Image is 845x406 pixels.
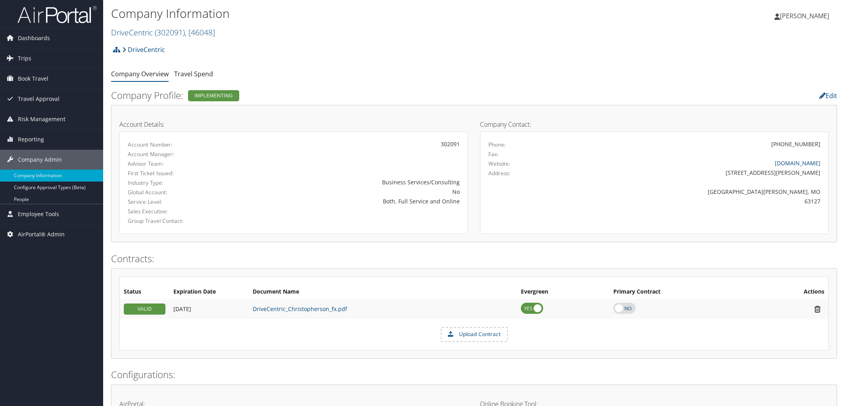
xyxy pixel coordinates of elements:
label: Global Account: [128,188,230,196]
span: [DATE] [173,305,191,313]
h4: Company Contact: [480,121,829,128]
span: Travel Approval [18,89,60,109]
div: Implementing [188,90,239,101]
label: Website: [488,160,510,168]
span: Company Admin [18,150,62,170]
label: Service Level: [128,198,230,206]
th: Document Name [249,285,517,299]
a: DriveCentric_Christopherson_fx.pdf [253,305,347,313]
th: Actions [753,285,828,299]
a: Travel Spend [174,70,213,78]
span: Reporting [18,130,44,149]
span: AirPortal® Admin [18,224,65,244]
div: VALID [124,304,165,315]
a: DriveCentric [122,42,165,58]
th: Expiration Date [169,285,249,299]
label: Address: [488,169,510,177]
label: Industry Type: [128,179,230,187]
label: Fax: [488,150,499,158]
a: Company Overview [111,70,169,78]
h2: Contracts: [111,252,837,265]
div: Both, Full Service and Online [242,197,460,205]
div: Add/Edit Date [173,305,245,313]
label: Upload Contract [442,328,507,341]
h1: Company Information [111,5,595,22]
label: Account Number: [128,141,230,149]
th: Primary Contract [609,285,754,299]
a: Edit [819,91,837,100]
label: Account Manager: [128,150,230,158]
i: Remove Contract [810,305,824,313]
span: Dashboards [18,28,50,48]
a: [DOMAIN_NAME] [775,159,820,167]
div: [STREET_ADDRESS][PERSON_NAME] [574,168,820,177]
a: [PERSON_NAME] [774,4,837,28]
div: No [242,188,460,196]
h4: Account Details: [119,121,468,128]
div: 302091 [242,140,460,148]
th: Evergreen [517,285,609,299]
label: Phone: [488,141,506,149]
label: First Ticket Issued: [128,169,230,177]
span: Book Travel [18,69,48,89]
h2: Company Profile: [111,89,591,102]
span: , [ 46048 ] [185,27,215,38]
th: Status [120,285,169,299]
span: Trips [18,48,31,68]
a: DriveCentric [111,27,215,38]
span: Risk Management [18,109,65,129]
div: 63127 [574,197,820,205]
h2: Configurations: [111,368,837,381]
div: [PHONE_NUMBER] [771,140,820,148]
span: Employee Tools [18,204,59,224]
span: ( 302091 ) [155,27,185,38]
span: [PERSON_NAME] [780,12,829,20]
label: Sales Executive: [128,207,230,215]
div: [GEOGRAPHIC_DATA][PERSON_NAME], MO [574,188,820,196]
img: airportal-logo.png [17,5,97,24]
div: Business Services/Consulting [242,178,460,186]
label: Group Travel Contact: [128,217,230,225]
label: Advisor Team: [128,160,230,168]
